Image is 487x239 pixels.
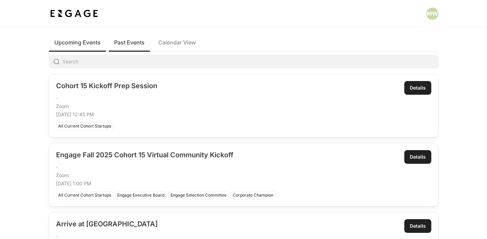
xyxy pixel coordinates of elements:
div: Engage Selection Committee [168,191,229,199]
div: Engage Executive Board [115,191,166,199]
button: Past Events [109,33,150,52]
div: Details [410,223,426,229]
div: Corporate Champion [231,191,275,199]
div: All Current Cohort Startups [56,122,113,130]
input: Search [63,55,438,68]
button: Open profile menu [426,8,438,20]
img: Profile picture of Michael Wood [426,8,438,20]
div: Details [410,154,426,160]
a: Details [404,150,431,164]
span: Calendar View [158,38,196,47]
div: Details [410,84,426,91]
span: Past Events [114,38,145,47]
img: bdf1fb74-1727-4ba0-a5bd-bc74ae9fc70b.jpeg [49,8,99,20]
a: Details [404,81,431,95]
span: Upcoming Events [54,38,100,47]
button: Upcoming Events [49,33,106,52]
div: All Current Cohort Startups [56,191,113,199]
a: Details [404,219,431,233]
button: Calendar View [153,33,201,52]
